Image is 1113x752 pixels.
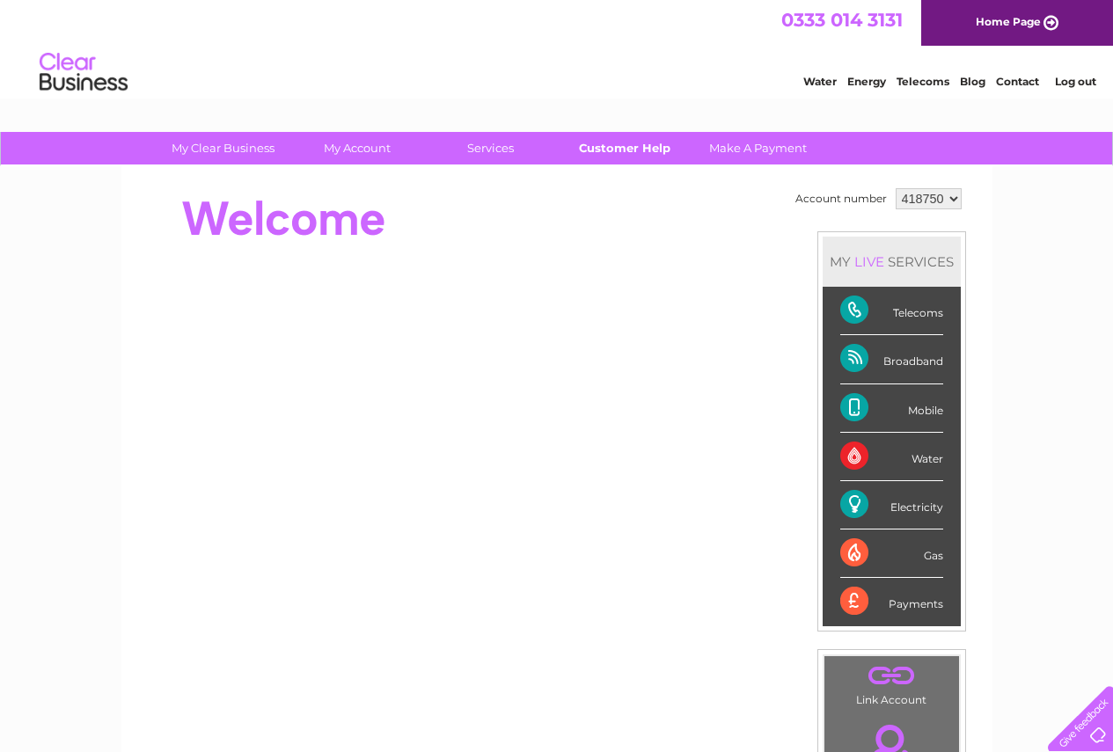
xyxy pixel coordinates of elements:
[897,75,949,88] a: Telecoms
[840,335,943,383] div: Broadband
[840,433,943,481] div: Water
[829,661,955,691] a: .
[840,481,943,529] div: Electricity
[142,10,973,85] div: Clear Business is a trading name of Verastar Limited (registered in [GEOGRAPHIC_DATA] No. 3667643...
[840,578,943,625] div: Payments
[840,529,943,578] div: Gas
[803,75,837,88] a: Water
[39,46,128,99] img: logo.png
[823,237,961,287] div: MY SERVICES
[851,253,888,270] div: LIVE
[781,9,903,31] a: 0333 014 3131
[1055,75,1096,88] a: Log out
[840,384,943,433] div: Mobile
[791,184,891,214] td: Account number
[552,132,697,164] a: Customer Help
[824,655,960,711] td: Link Account
[284,132,429,164] a: My Account
[840,287,943,335] div: Telecoms
[960,75,985,88] a: Blog
[685,132,831,164] a: Make A Payment
[996,75,1039,88] a: Contact
[418,132,563,164] a: Services
[847,75,886,88] a: Energy
[150,132,296,164] a: My Clear Business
